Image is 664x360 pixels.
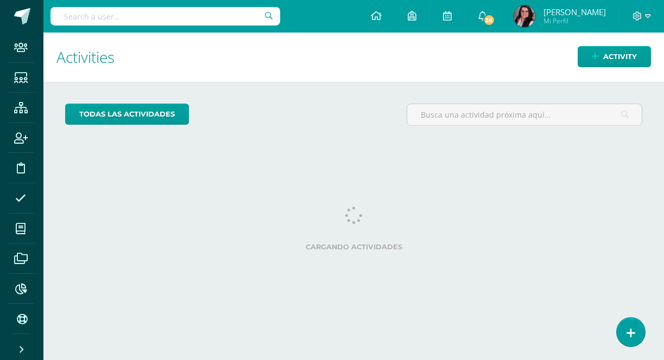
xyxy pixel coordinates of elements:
img: f89842a4e61842ba27cad18f797cc0cf.png [514,5,535,27]
label: Cargando actividades [65,243,642,251]
h1: Activities [56,33,651,82]
a: Activity [578,46,651,67]
a: todas las Actividades [65,104,189,125]
input: Busca una actividad próxima aquí... [407,104,642,125]
span: 38 [483,14,495,26]
span: Mi Perfil [543,16,606,25]
input: Search a user… [50,7,280,25]
span: Activity [603,47,637,67]
span: [PERSON_NAME] [543,7,606,17]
